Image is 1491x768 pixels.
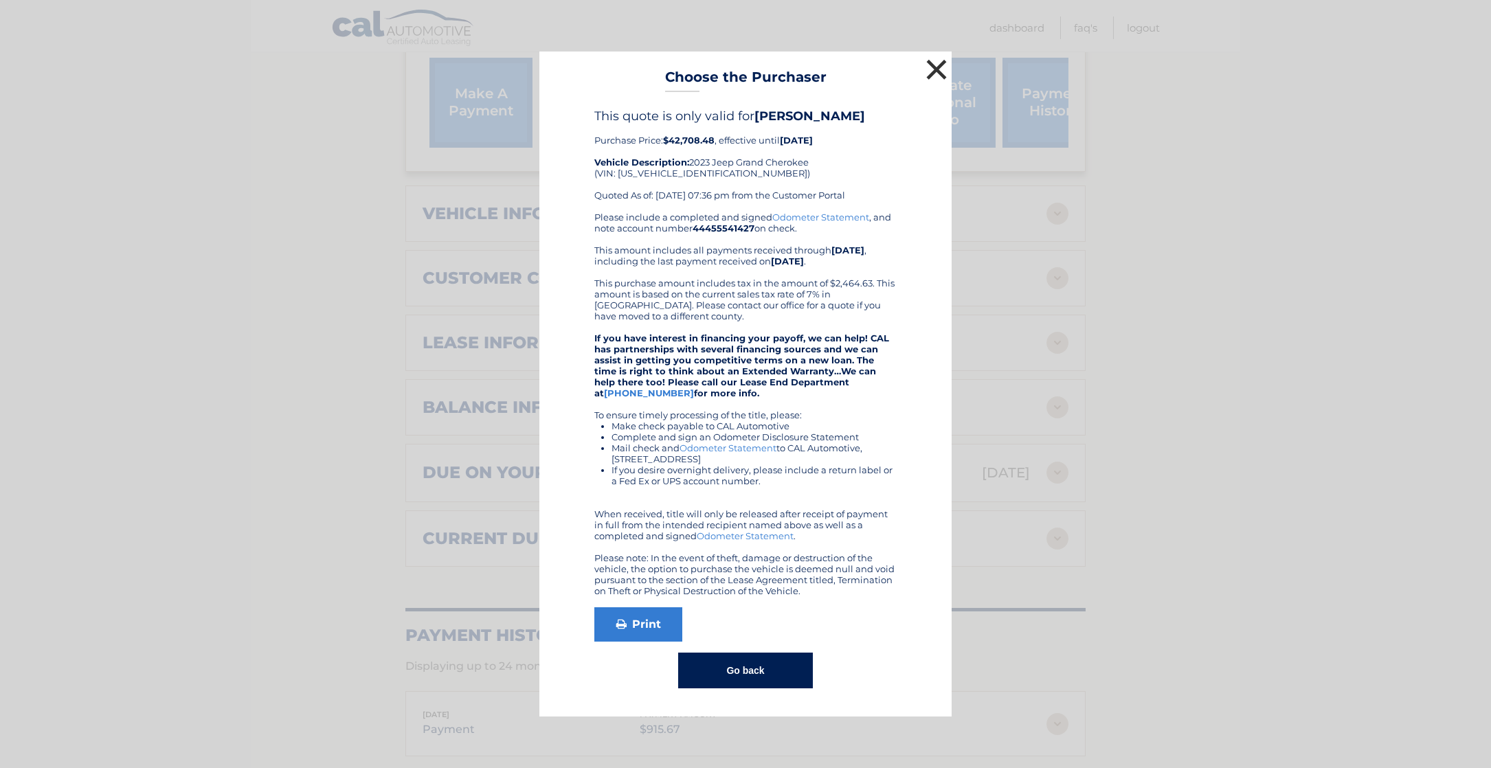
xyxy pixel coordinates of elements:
[754,109,865,124] b: [PERSON_NAME]
[697,530,794,541] a: Odometer Statement
[594,212,897,596] div: Please include a completed and signed , and note account number on check. This amount includes al...
[771,256,804,267] b: [DATE]
[612,420,897,431] li: Make check payable to CAL Automotive
[612,464,897,486] li: If you desire overnight delivery, please include a return label or a Fed Ex or UPS account number.
[693,223,754,234] b: 44455541427
[678,653,812,688] button: Go back
[665,69,827,93] h3: Choose the Purchaser
[780,135,813,146] b: [DATE]
[831,245,864,256] b: [DATE]
[594,157,689,168] strong: Vehicle Description:
[594,332,889,398] strong: If you have interest in financing your payoff, we can help! CAL has partnerships with several fin...
[604,387,694,398] a: [PHONE_NUMBER]
[594,109,897,124] h4: This quote is only valid for
[680,442,776,453] a: Odometer Statement
[772,212,869,223] a: Odometer Statement
[594,607,682,642] a: Print
[923,56,950,83] button: ×
[594,109,897,212] div: Purchase Price: , effective until 2023 Jeep Grand Cherokee (VIN: [US_VEHICLE_IDENTIFICATION_NUMBE...
[663,135,715,146] b: $42,708.48
[612,442,897,464] li: Mail check and to CAL Automotive, [STREET_ADDRESS]
[612,431,897,442] li: Complete and sign an Odometer Disclosure Statement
